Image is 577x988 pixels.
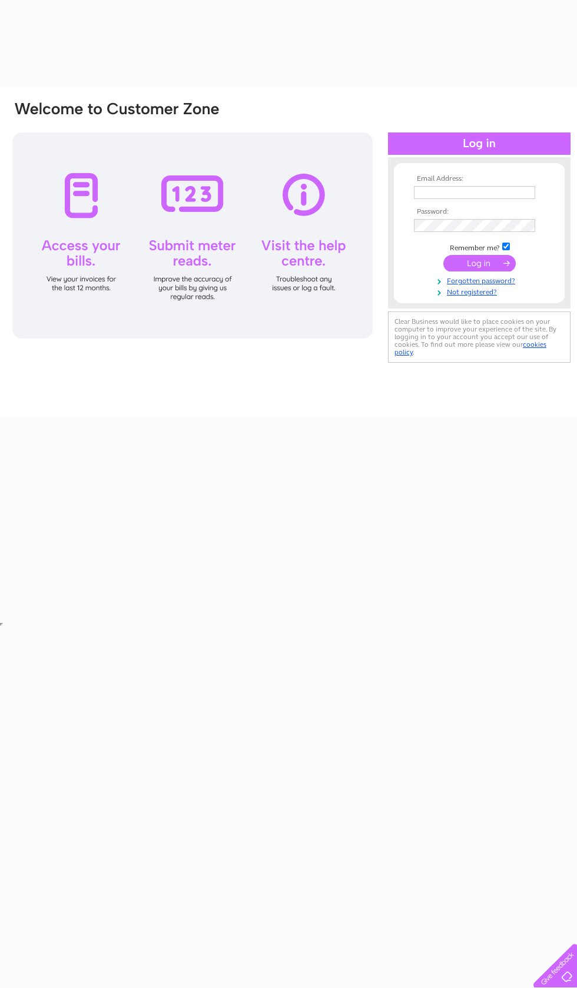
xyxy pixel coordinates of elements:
a: Not registered? [414,286,548,297]
td: Remember me? [411,241,548,253]
a: Forgotten password? [414,274,548,286]
th: Password: [411,208,548,216]
th: Email Address: [411,175,548,183]
input: Submit [443,255,516,271]
a: cookies policy [394,340,546,356]
div: Clear Business would like to place cookies on your computer to improve your experience of the sit... [388,311,571,363]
